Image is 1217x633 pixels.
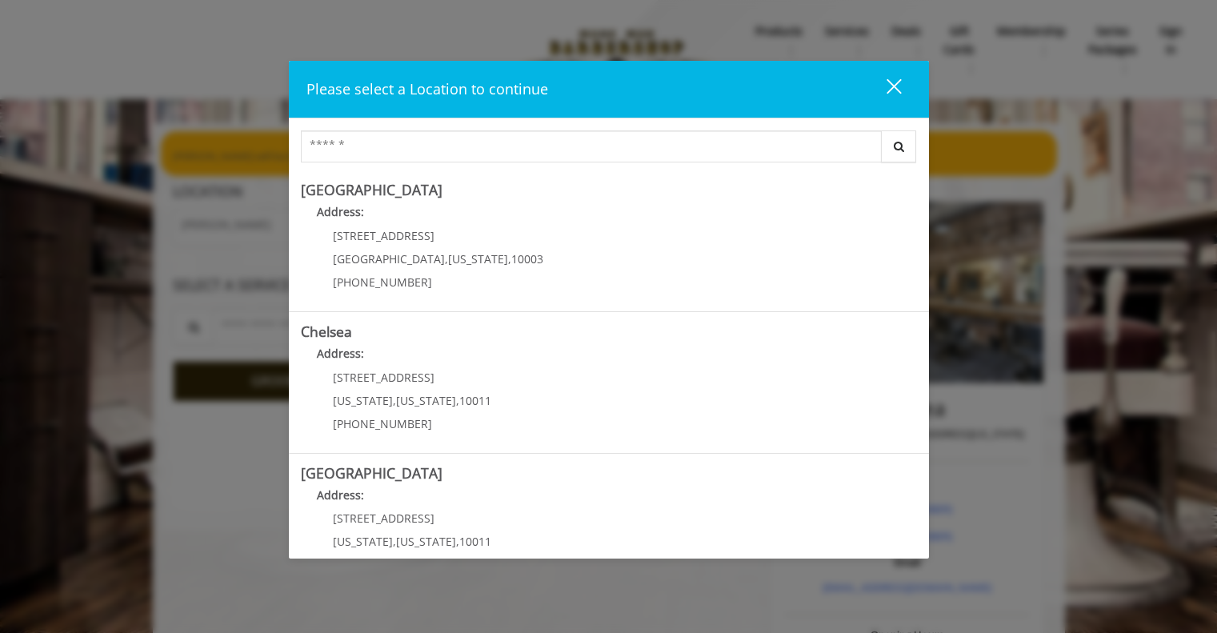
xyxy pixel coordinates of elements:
span: Please select a Location to continue [306,79,548,98]
b: Address: [317,487,364,503]
b: [GEOGRAPHIC_DATA] [301,180,442,199]
button: close dialog [857,73,911,106]
span: [US_STATE] [448,251,508,266]
span: [US_STATE] [396,393,456,408]
span: [STREET_ADDRESS] [333,511,434,526]
span: [STREET_ADDRESS] [333,228,434,243]
span: 10011 [459,393,491,408]
b: Chelsea [301,322,352,341]
b: Address: [317,346,364,361]
i: Search button [890,141,908,152]
span: [US_STATE] [333,534,393,549]
div: Center Select [301,130,917,170]
span: 10003 [511,251,543,266]
div: close dialog [868,78,900,102]
span: [PHONE_NUMBER] [333,416,432,431]
span: , [456,393,459,408]
span: [PHONE_NUMBER] [333,274,432,290]
span: [STREET_ADDRESS] [333,370,434,385]
span: , [508,251,511,266]
b: Address: [317,204,364,219]
span: , [456,534,459,549]
span: , [393,393,396,408]
input: Search Center [301,130,882,162]
span: [US_STATE] [396,534,456,549]
b: [GEOGRAPHIC_DATA] [301,463,442,483]
span: [US_STATE] [333,393,393,408]
span: 10011 [459,534,491,549]
span: , [393,534,396,549]
span: , [445,251,448,266]
span: [GEOGRAPHIC_DATA] [333,251,445,266]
